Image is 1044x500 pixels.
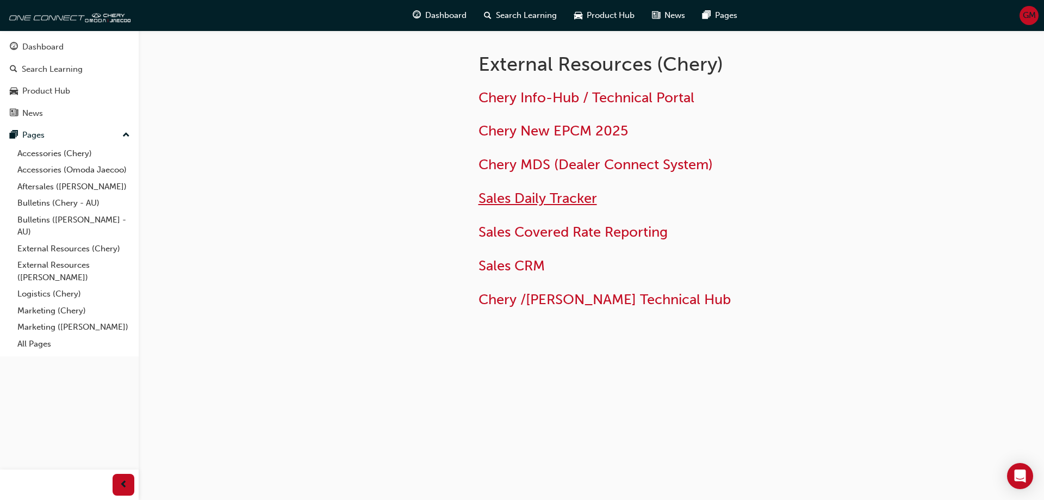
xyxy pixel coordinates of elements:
[425,9,467,22] span: Dashboard
[22,85,70,97] div: Product Hub
[120,478,128,492] span: prev-icon
[4,37,134,57] a: Dashboard
[13,319,134,336] a: Marketing ([PERSON_NAME])
[22,63,83,76] div: Search Learning
[478,89,694,106] a: Chery Info-Hub / Technical Portal
[4,81,134,101] a: Product Hub
[484,9,492,22] span: search-icon
[1007,463,1033,489] div: Open Intercom Messenger
[13,240,134,257] a: External Resources (Chery)
[13,212,134,240] a: Bulletins ([PERSON_NAME] - AU)
[13,257,134,286] a: External Resources ([PERSON_NAME])
[5,4,130,26] img: oneconnect
[13,286,134,303] a: Logistics (Chery)
[694,4,746,27] a: pages-iconPages
[404,4,475,27] a: guage-iconDashboard
[664,9,685,22] span: News
[478,291,731,308] a: Chery /[PERSON_NAME] Technical Hub
[4,125,134,145] button: Pages
[4,35,134,125] button: DashboardSearch LearningProduct HubNews
[4,103,134,124] a: News
[13,195,134,212] a: Bulletins (Chery - AU)
[13,336,134,353] a: All Pages
[587,9,635,22] span: Product Hub
[565,4,643,27] a: car-iconProduct Hub
[13,303,134,319] a: Marketing (Chery)
[1020,6,1039,25] button: GM
[478,224,668,240] a: Sales Covered Rate Reporting
[4,59,134,79] a: Search Learning
[22,107,43,120] div: News
[643,4,694,27] a: news-iconNews
[652,9,660,22] span: news-icon
[1023,9,1036,22] span: GM
[13,145,134,162] a: Accessories (Chery)
[496,9,557,22] span: Search Learning
[10,131,18,140] span: pages-icon
[475,4,565,27] a: search-iconSearch Learning
[10,42,18,52] span: guage-icon
[13,162,134,178] a: Accessories (Omoda Jaecoo)
[478,122,628,139] a: Chery New EPCM 2025
[13,178,134,195] a: Aftersales ([PERSON_NAME])
[22,129,45,141] div: Pages
[478,156,713,173] a: Chery MDS (Dealer Connect System)
[10,65,17,75] span: search-icon
[478,52,835,76] h1: External Resources (Chery)
[703,9,711,22] span: pages-icon
[715,9,737,22] span: Pages
[413,9,421,22] span: guage-icon
[10,87,18,96] span: car-icon
[122,128,130,143] span: up-icon
[478,190,597,207] a: Sales Daily Tracker
[574,9,582,22] span: car-icon
[10,109,18,119] span: news-icon
[478,257,545,274] a: Sales CRM
[22,41,64,53] div: Dashboard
